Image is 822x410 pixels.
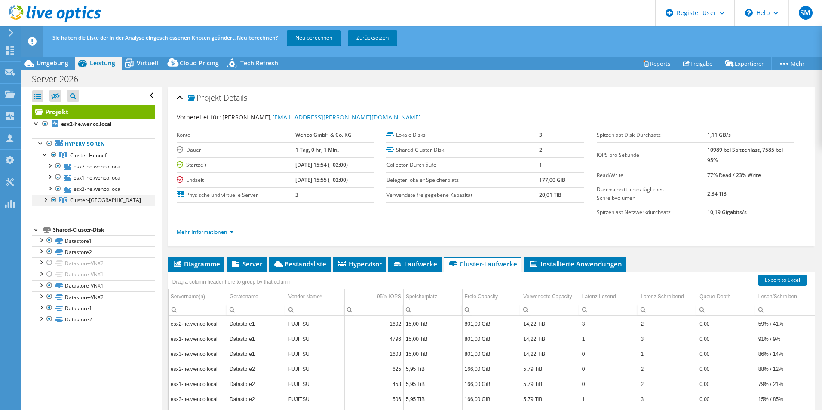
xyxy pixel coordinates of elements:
[227,304,286,315] td: Column Gerätename, Filter cell
[188,94,221,102] span: Projekt
[240,59,278,67] span: Tech Refresh
[758,275,807,286] a: Export to Excel
[521,376,580,392] td: Column Verwendete Capacity, Value 5,79 TiB
[90,59,115,67] span: Leistung
[539,191,561,199] b: 20,01 TiB
[286,316,345,331] td: Column Vendor Name*, Value FUJITSU
[580,361,638,376] td: Column Latenz Lesend, Value 0
[771,57,811,70] a: Mehr
[756,331,815,346] td: Column Lesen/Schreiben, Value 91% / 9%
[707,146,783,164] b: 10989 bei Spitzenlast, 7585 bei 95%
[697,331,756,346] td: Column Queue-Depth, Value 0,00
[137,59,158,67] span: Virtuell
[719,57,772,70] a: Exportieren
[177,131,295,139] label: Konto
[462,304,521,315] td: Column Freie Capacity, Filter cell
[641,291,684,302] div: Latenz Schreibend
[227,289,286,304] td: Gerätename Column
[230,291,258,302] div: Gerätename
[32,291,155,303] a: Datastore-VNX2
[222,113,421,121] span: [PERSON_NAME],
[286,304,345,315] td: Column Vendor Name*, Filter cell
[707,131,731,138] b: 1,11 GB/s
[32,119,155,130] a: esx2-he.wenco.local
[707,190,727,197] b: 2,34 TiB
[462,346,521,361] td: Column Freie Capacity, Value 801,00 GiB
[177,191,295,199] label: Physische und virtuelle Server
[597,208,707,217] label: Spitzenlast Netzwerkdurchsatz
[386,146,539,154] label: Shared-Cluster-Disk
[529,260,622,268] span: Installierte Anwendungen
[169,316,227,331] td: Column Servername(n), Value esx2-he.wenco.local
[345,316,404,331] td: Column 95% IOPS, Value 1602
[462,376,521,392] td: Column Freie Capacity, Value 166,00 GiB
[32,150,155,161] a: Cluster-Hennef
[337,260,382,268] span: Hypervisor
[580,304,638,315] td: Column Latenz Lesend, Filter cell
[756,361,815,376] td: Column Lesen/Schreiben, Value 88% / 12%
[171,291,205,302] div: Servername(n)
[580,346,638,361] td: Column Latenz Lesend, Value 0
[697,289,756,304] td: Queue-Depth Column
[169,392,227,407] td: Column Servername(n), Value esx3-he.wenco.local
[295,176,348,184] b: [DATE] 15:55 (+02:00)
[580,316,638,331] td: Column Latenz Lesend, Value 3
[523,291,572,302] div: Verwendete Capacity
[707,208,747,216] b: 10,19 Gigabits/s
[638,331,697,346] td: Column Latenz Schreibend, Value 3
[287,30,341,46] a: Neu berechnen
[53,225,155,235] div: Shared-Cluster-Disk
[462,392,521,407] td: Column Freie Capacity, Value 166,00 GiB
[403,361,462,376] td: Column Speicherplatz, Value 5,95 TiB
[756,376,815,392] td: Column Lesen/Schreiben, Value 79% / 21%
[597,151,707,159] label: IOPS pro Sekunde
[521,331,580,346] td: Column Verwendete Capacity, Value 14,22 TiB
[227,376,286,392] td: Column Gerätename, Value Datastore2
[286,331,345,346] td: Column Vendor Name*, Value FUJITSU
[28,74,92,84] h1: Server-2026
[799,6,813,20] span: SM
[286,376,345,392] td: Column Vendor Name*, Value FUJITSU
[224,92,247,103] span: Details
[756,304,815,315] td: Column Lesen/Schreiben, Filter cell
[521,316,580,331] td: Column Verwendete Capacity, Value 14,22 TiB
[636,57,677,70] a: Reports
[37,59,68,67] span: Umgebung
[638,289,697,304] td: Latenz Schreibend Column
[169,376,227,392] td: Column Servername(n), Value esx1-he.wenco.local
[758,291,797,302] div: Lesen/Schreiben
[521,346,580,361] td: Column Verwendete Capacity, Value 14,22 TiB
[286,392,345,407] td: Column Vendor Name*, Value FUJITSU
[295,161,348,168] b: [DATE] 15:54 (+02:00)
[386,131,539,139] label: Lokale Disks
[521,289,580,304] td: Verwendete Capacity Column
[697,346,756,361] td: Column Queue-Depth, Value 0,00
[32,138,155,150] a: Hypervisoren
[345,392,404,407] td: Column 95% IOPS, Value 506
[180,59,219,67] span: Cloud Pricing
[177,146,295,154] label: Dauer
[462,289,521,304] td: Freie Capacity Column
[345,361,404,376] td: Column 95% IOPS, Value 625
[697,392,756,407] td: Column Queue-Depth, Value 0,00
[32,246,155,257] a: Datastore2
[756,392,815,407] td: Column Lesen/Schreiben, Value 15% / 85%
[345,331,404,346] td: Column 95% IOPS, Value 4796
[465,291,498,302] div: Freie Capacity
[32,161,155,172] a: esx2-he.wenco.local
[638,361,697,376] td: Column Latenz Schreibend, Value 2
[227,316,286,331] td: Column Gerätename, Value Datastore1
[348,30,397,46] a: Zurücksetzen
[32,280,155,291] a: Datastore-VNX1
[32,303,155,314] a: Datastore1
[170,276,293,288] div: Drag a column header here to group by that column
[521,392,580,407] td: Column Verwendete Capacity, Value 5,79 TiB
[521,361,580,376] td: Column Verwendete Capacity, Value 5,79 TiB
[286,346,345,361] td: Column Vendor Name*, Value FUJITSU
[539,146,542,153] b: 2
[345,304,404,315] td: Column 95% IOPS, Filter cell
[539,161,542,168] b: 1
[745,9,753,17] svg: \n
[403,331,462,346] td: Column Speicherplatz, Value 15,00 TiB
[403,376,462,392] td: Column Speicherplatz, Value 5,95 TiB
